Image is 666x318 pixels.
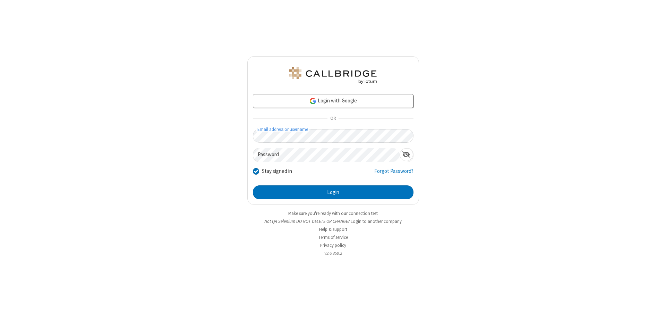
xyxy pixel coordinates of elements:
li: v2.6.350.2 [247,250,419,257]
input: Email address or username [253,129,413,143]
button: Login to another company [351,218,402,225]
a: Privacy policy [320,242,346,248]
div: Show password [400,148,413,161]
button: Login [253,185,413,199]
img: QA Selenium DO NOT DELETE OR CHANGE [288,67,378,84]
a: Terms of service [318,234,348,240]
a: Make sure you're ready with our connection test [288,210,378,216]
label: Stay signed in [262,167,292,175]
span: OR [327,114,339,124]
img: google-icon.png [309,97,317,105]
iframe: Chat [649,300,661,313]
a: Login with Google [253,94,413,108]
a: Forgot Password? [374,167,413,181]
a: Help & support [319,226,347,232]
input: Password [253,148,400,162]
li: Not QA Selenium DO NOT DELETE OR CHANGE? [247,218,419,225]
